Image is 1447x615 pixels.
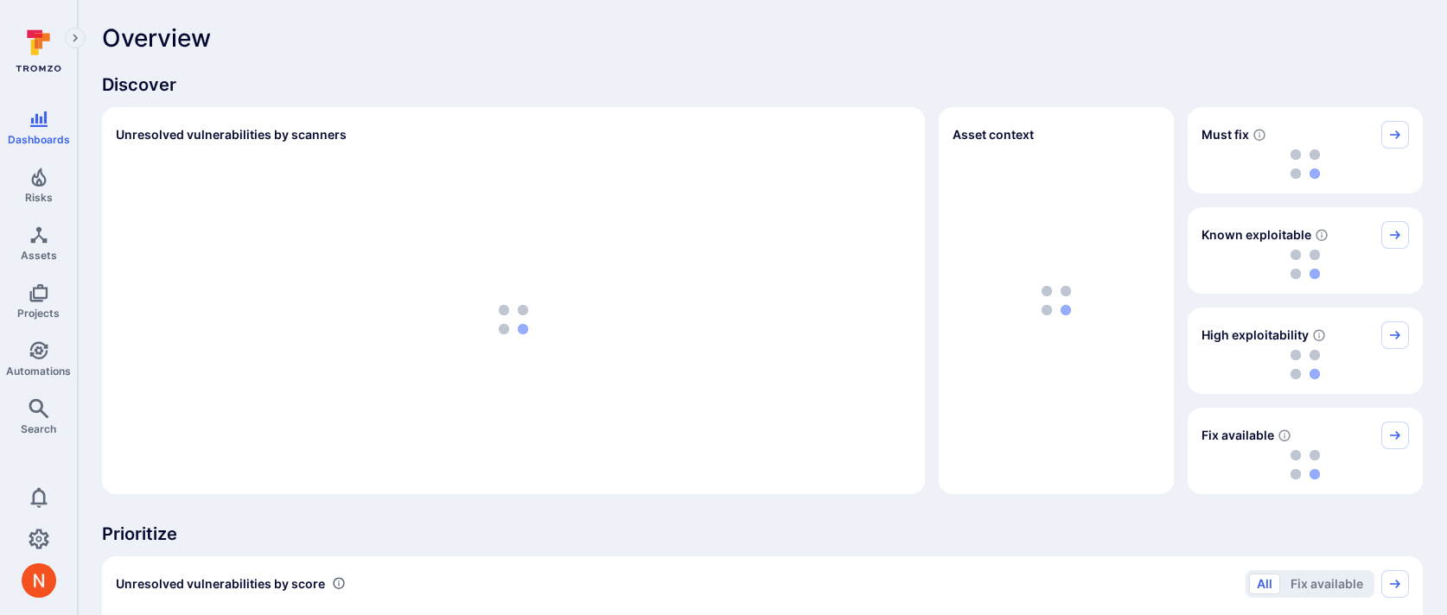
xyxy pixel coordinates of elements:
span: Overview [102,24,211,52]
img: Loading... [1291,450,1320,479]
img: Loading... [499,305,528,334]
div: Must fix [1188,107,1423,193]
span: Risks [25,191,53,204]
div: Fix available [1188,408,1423,494]
div: loading spinner [1202,349,1409,380]
img: Loading... [1291,149,1320,179]
span: High exploitability [1202,327,1309,344]
i: Expand navigation menu [69,31,81,46]
img: ACg8ocIprwjrgDQnDsNSk9Ghn5p5-B8DpAKWoJ5Gi9syOE4K59tr4Q=s96-c [22,563,56,598]
svg: Risk score >=40 , missed SLA [1253,128,1266,142]
button: All [1249,574,1280,594]
span: Assets [21,249,57,262]
span: Known exploitable [1202,226,1311,244]
div: Number of vulnerabilities in status 'Open' 'Triaged' and 'In process' grouped by score [332,574,346,593]
img: Loading... [1291,350,1320,379]
span: Asset context [953,126,1034,143]
div: High exploitability [1188,307,1423,394]
span: Projects [17,307,60,320]
img: Loading... [1291,250,1320,279]
svg: Confirmed exploitable by KEV [1315,228,1329,242]
span: Must fix [1202,126,1249,143]
div: Known exploitable [1188,207,1423,294]
h2: Unresolved vulnerabilities by scanners [116,126,347,143]
svg: EPSS score ≥ 0.7 [1312,328,1326,342]
span: Unresolved vulnerabilities by score [116,575,325,593]
span: Fix available [1202,427,1274,444]
div: loading spinner [116,159,911,480]
span: Search [21,422,56,435]
span: Discover [102,73,1423,97]
button: Fix available [1283,574,1371,594]
svg: Vulnerabilities with fix available [1278,428,1291,442]
span: Prioritize [102,522,1423,546]
div: loading spinner [1202,149,1409,180]
span: Dashboards [8,133,70,146]
div: loading spinner [1202,249,1409,280]
button: Expand navigation menu [65,28,86,48]
div: Neeren Patki [22,563,56,598]
div: loading spinner [1202,449,1409,480]
span: Automations [6,365,71,377]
